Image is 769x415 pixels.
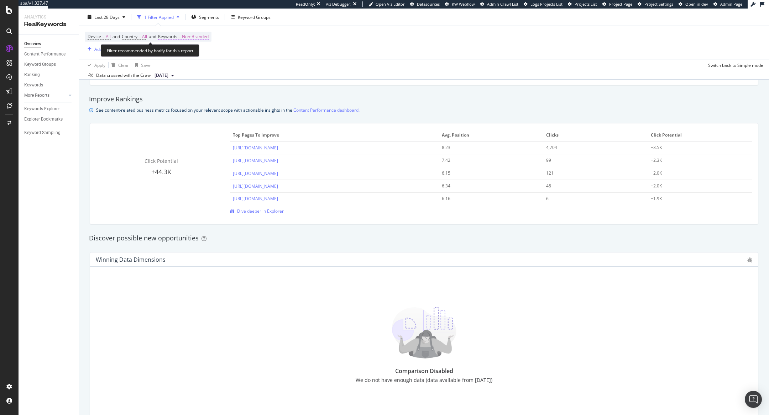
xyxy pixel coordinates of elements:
span: = [102,33,105,39]
span: Device [88,33,101,39]
div: Filter recommended by botify for this report [101,44,199,57]
span: KW Webflow [452,1,475,7]
div: Explorer Bookmarks [24,116,63,123]
span: Open Viz Editor [376,1,405,7]
a: More Reports [24,92,67,99]
a: [URL][DOMAIN_NAME] [233,158,278,164]
span: Non-Branded [182,32,209,42]
div: +2.0K [651,183,740,189]
button: Keyword Groups [228,11,273,23]
button: 1 Filter Applied [134,11,182,23]
a: [URL][DOMAIN_NAME] [233,170,278,176]
a: Keyword Groups [24,61,74,68]
div: 6 [546,196,635,202]
span: Avg. Position [442,132,539,138]
div: Data crossed with the Crawl [96,72,152,79]
span: Project Settings [644,1,673,7]
span: Country [122,33,137,39]
a: Projects List [568,1,597,7]
div: Keyword Groups [24,61,56,68]
div: +3.5K [651,144,740,151]
div: 6.16 [442,196,531,202]
span: Admin Crawl List [487,1,518,7]
a: Explorer Bookmarks [24,116,74,123]
a: Keywords [24,81,74,89]
div: 8.23 [442,144,531,151]
div: bug [747,257,752,262]
div: ReadOnly: [296,1,315,7]
div: Viz Debugger: [326,1,351,7]
button: Switch back to Simple mode [705,59,763,71]
div: 7.42 [442,157,531,164]
div: 4,704 [546,144,635,151]
span: Top pages to improve [233,132,434,138]
img: DOMkxPr1.png [392,307,456,358]
div: Overview [24,40,41,48]
div: Content Performance [24,50,66,58]
span: Click Potential [651,132,748,138]
span: 2025 Sep. 26th [155,72,168,79]
div: Ranking [24,71,40,79]
a: [URL][DOMAIN_NAME] [233,196,278,202]
a: Project Settings [638,1,673,7]
span: Clicks [546,132,643,138]
span: Open in dev [685,1,708,7]
button: Last 28 Days [85,11,128,23]
div: +2.0K [651,170,740,176]
a: Ranking [24,71,74,79]
button: Apply [85,59,105,71]
div: info banner [89,106,759,114]
div: We do not have enough data (data available from [DATE]) [356,377,492,384]
button: Save [132,59,151,71]
button: Segments [188,11,222,23]
a: Datasources [410,1,440,7]
span: = [138,33,141,39]
a: Keyword Sampling [24,129,74,137]
a: [URL][DOMAIN_NAME] [233,183,278,189]
span: and [113,33,120,39]
button: Add Filter [85,45,113,53]
div: 6.15 [442,170,531,176]
button: Clear [109,59,129,71]
span: Last 28 Days [94,14,120,20]
div: Add Filter [94,46,113,52]
div: Analytics [24,14,73,20]
span: Segments [199,14,219,20]
a: Content Performance [24,50,74,58]
div: RealKeywords [24,20,73,28]
div: Comparison Disabled [395,367,453,375]
div: Keyword Sampling [24,129,61,137]
div: 121 [546,170,635,176]
div: Discover possible new opportunities [89,234,759,243]
div: 48 [546,183,635,189]
div: +1.9K [651,196,740,202]
div: Clear [118,62,129,68]
a: Dive deeper in Explorer [230,208,284,214]
div: Switch back to Simple mode [708,62,763,68]
div: See content-related business metrics focused on your relevant scope with actionable insights in the [96,106,360,114]
span: Click Potential [145,158,178,164]
div: More Reports [24,92,49,99]
div: Keywords [24,81,43,89]
a: Admin Page [713,1,742,7]
span: Dive deeper in Explorer [237,208,284,214]
a: Logs Projects List [524,1,563,7]
span: Keywords [158,33,177,39]
div: Apply [94,62,105,68]
button: [DATE] [152,71,177,80]
div: 1 Filter Applied [144,14,174,20]
a: Project Page [602,1,632,7]
span: Project Page [609,1,632,7]
span: = [178,33,181,39]
a: Open Viz Editor [368,1,405,7]
div: Open Intercom Messenger [745,391,762,408]
a: Content Performance dashboard. [293,106,360,114]
div: Keywords Explorer [24,105,60,113]
div: 6.34 [442,183,531,189]
div: Keyword Groups [238,14,271,20]
span: Datasources [417,1,440,7]
span: Logs Projects List [530,1,563,7]
div: +2.3K [651,157,740,164]
span: +44.3K [151,167,171,176]
span: Projects List [575,1,597,7]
